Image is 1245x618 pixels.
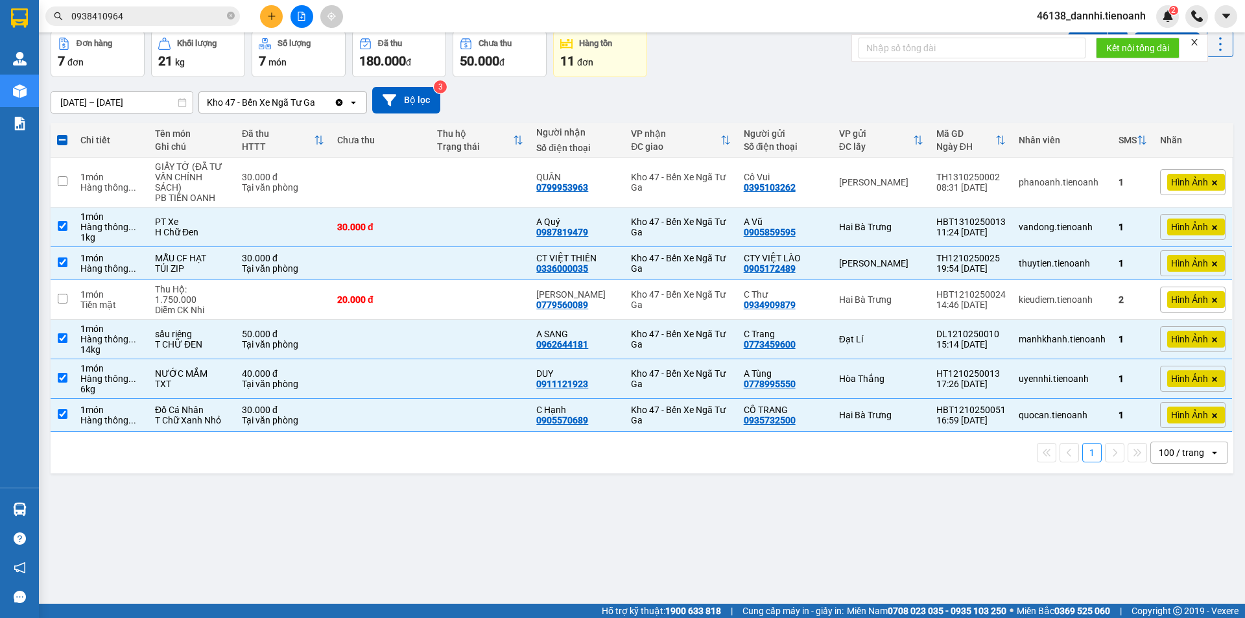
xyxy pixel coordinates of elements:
[631,368,730,389] div: Kho 47 - Bến Xe Ngã Tư Ga
[631,128,720,139] div: VP nhận
[80,324,142,334] div: 1 món
[536,143,618,153] div: Số điện thoại
[744,263,796,274] div: 0905172489
[80,300,142,310] div: Tiền mặt
[536,415,588,425] div: 0905570689
[536,300,588,310] div: 0779560089
[744,329,826,339] div: C Trang
[151,30,245,77] button: Khối lượng21kg
[80,222,142,232] div: Hàng thông thường
[242,339,324,350] div: Tại văn phòng
[936,227,1006,237] div: 11:24 [DATE]
[744,405,826,415] div: CÔ TRANG
[553,30,647,77] button: Hàng tồn11đơn
[1171,294,1208,305] span: Hình Ảnh
[839,410,923,420] div: Hai Bà Trưng
[80,384,142,394] div: 6 kg
[268,57,287,67] span: món
[744,141,826,152] div: Số điện thoại
[278,39,311,48] div: Số lượng
[577,57,593,67] span: đơn
[1119,410,1147,420] div: 1
[155,161,229,193] div: GIẤY TỜ (ĐÃ TƯ VẤN CHÍNH SÁCH)
[235,123,331,158] th: Toggle SortBy
[242,263,324,274] div: Tại văn phòng
[602,604,721,618] span: Hỗ trợ kỹ thuật:
[128,415,136,425] span: ...
[320,5,343,28] button: aim
[155,193,229,203] div: PB TIẾN OANH
[155,339,229,350] div: T CHỮ ĐEN
[859,38,1085,58] input: Nhập số tổng đài
[155,368,229,379] div: NƯỚC MẮM
[1171,257,1208,269] span: Hình Ảnh
[631,253,730,274] div: Kho 47 - Bến Xe Ngã Tư Ga
[1119,222,1147,232] div: 1
[1010,608,1014,613] span: ⚪️
[80,135,142,145] div: Chi tiết
[242,128,314,139] div: Đã thu
[839,294,923,305] div: Hai Bà Trưng
[744,300,796,310] div: 0934909879
[13,52,27,65] img: warehouse-icon
[337,222,424,232] div: 30.000 đ
[128,334,136,344] span: ...
[1019,294,1106,305] div: kieudiem.tienoanh
[1171,409,1208,421] span: Hình Ảnh
[839,374,923,384] div: Hòa Thắng
[1119,334,1147,344] div: 1
[155,227,229,237] div: H Chữ Đen
[334,97,344,108] svg: Clear value
[14,591,26,603] span: message
[1173,606,1182,615] span: copyright
[744,172,826,182] div: Cô Vui
[359,53,406,69] span: 180.000
[1019,334,1106,344] div: manhkhanh.tienoanh
[242,141,314,152] div: HTTT
[460,53,499,69] span: 50.000
[437,128,514,139] div: Thu hộ
[242,182,324,193] div: Tại văn phòng
[69,23,172,34] span: DÌ NHU - 0764226373
[536,127,618,137] div: Người nhận
[337,294,424,305] div: 20.000 đ
[744,182,796,193] div: 0395103262
[155,329,229,339] div: sầu riêng
[631,405,730,425] div: Kho 47 - Bến Xe Ngã Tư Ga
[1119,258,1147,268] div: 1
[80,344,142,355] div: 14 kg
[744,227,796,237] div: 0905859595
[177,39,217,48] div: Khối lượng
[290,5,313,28] button: file-add
[158,53,172,69] span: 21
[631,141,720,152] div: ĐC giao
[536,289,618,300] div: C Linh
[1019,258,1106,268] div: thuytien.tienoanh
[155,415,229,425] div: T Chữ Xanh Nhỏ
[242,368,324,379] div: 40.000 đ
[936,172,1006,182] div: TH1310250002
[14,532,26,545] span: question-circle
[1019,177,1106,187] div: phanoanh.tienoanh
[80,211,142,222] div: 1 món
[499,57,504,67] span: đ
[1169,6,1178,15] sup: 2
[744,217,826,227] div: A Vũ
[1119,135,1137,145] div: SMS
[80,334,142,344] div: Hàng thông thường
[242,253,324,263] div: 30.000 đ
[936,253,1006,263] div: TH1210250025
[54,12,63,21] span: search
[69,49,243,71] span: 09:07:02 [DATE]
[207,96,315,109] div: Kho 47 - Bến Xe Ngã Tư Ga
[58,53,65,69] span: 7
[839,334,923,344] div: Đạt Lí
[1019,135,1106,145] div: Nhân viên
[536,368,618,379] div: DUY
[1019,374,1106,384] div: uyennhi.tienoanh
[665,606,721,616] strong: 1900 633 818
[1019,410,1106,420] div: quocan.tienoanh
[936,339,1006,350] div: 15:14 [DATE]
[839,177,923,187] div: [PERSON_NAME]
[155,305,229,315] div: Diễm CK Nhi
